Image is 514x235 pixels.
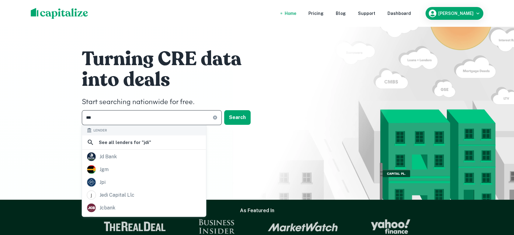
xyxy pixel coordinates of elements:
img: picture [87,204,96,212]
img: Business Insider [199,219,235,234]
img: picture [87,153,96,161]
a: jcbank [82,202,206,214]
h1: Turning CRE data [82,47,264,71]
img: capitalize-logo.png [31,8,88,19]
div: jedi capital llc [99,191,134,200]
a: jd bank [82,150,206,163]
a: yieldi [82,214,206,227]
h4: Start searching nationwide for free. [82,97,264,108]
a: jpi [82,176,206,189]
span: Lender [93,128,107,133]
h6: As Featured In [240,207,274,214]
h1: into deals [82,68,264,92]
img: picture [87,178,96,187]
a: jgm [82,163,206,176]
button: [PERSON_NAME] [425,7,483,20]
div: jcbank [99,203,115,212]
div: jgm [99,165,109,174]
div: jpi [99,178,106,187]
button: Search [224,110,251,125]
img: Market Watch [268,221,338,232]
a: Support [358,10,375,17]
img: jedi-capital.com.png [87,191,96,199]
a: Blog [336,10,346,17]
h6: [PERSON_NAME] [438,11,474,16]
a: Dashboard [387,10,411,17]
h6: See all lenders for " jdi " [99,139,151,146]
a: Pricing [308,10,324,17]
img: The Real Deal [104,222,166,231]
img: picture [87,216,96,225]
div: yieldi [99,216,112,225]
div: jd bank [99,152,117,161]
img: picture [87,165,96,174]
img: Yahoo Finance [371,219,410,234]
a: jedi capital llc [82,189,206,202]
iframe: Chat Widget [484,186,514,216]
a: Home [285,10,296,17]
